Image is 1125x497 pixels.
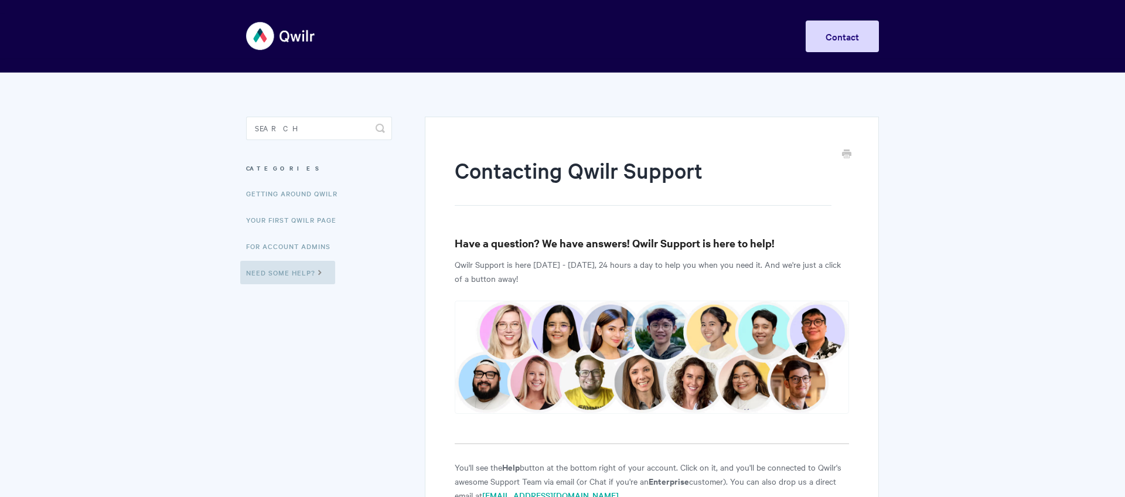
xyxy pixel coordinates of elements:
a: Print this Article [842,148,851,161]
a: Need Some Help? [240,261,335,284]
a: For Account Admins [246,234,339,258]
input: Search [246,117,392,140]
a: Your First Qwilr Page [246,208,345,232]
strong: Have a question? We have answers! Qwilr Support is here to help! [455,236,775,250]
b: Help [502,461,520,473]
a: Getting Around Qwilr [246,182,346,205]
img: file-sbiJv63vfu.png [455,301,849,414]
p: Qwilr Support is here [DATE] - [DATE], 24 hours a day to help you when you need it. And we're jus... [455,257,849,285]
h1: Contacting Qwilr Support [455,155,831,206]
img: Qwilr Help Center [246,14,316,58]
a: Contact [806,21,879,52]
b: Enterprise [649,475,689,487]
h3: Categories [246,158,392,179]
